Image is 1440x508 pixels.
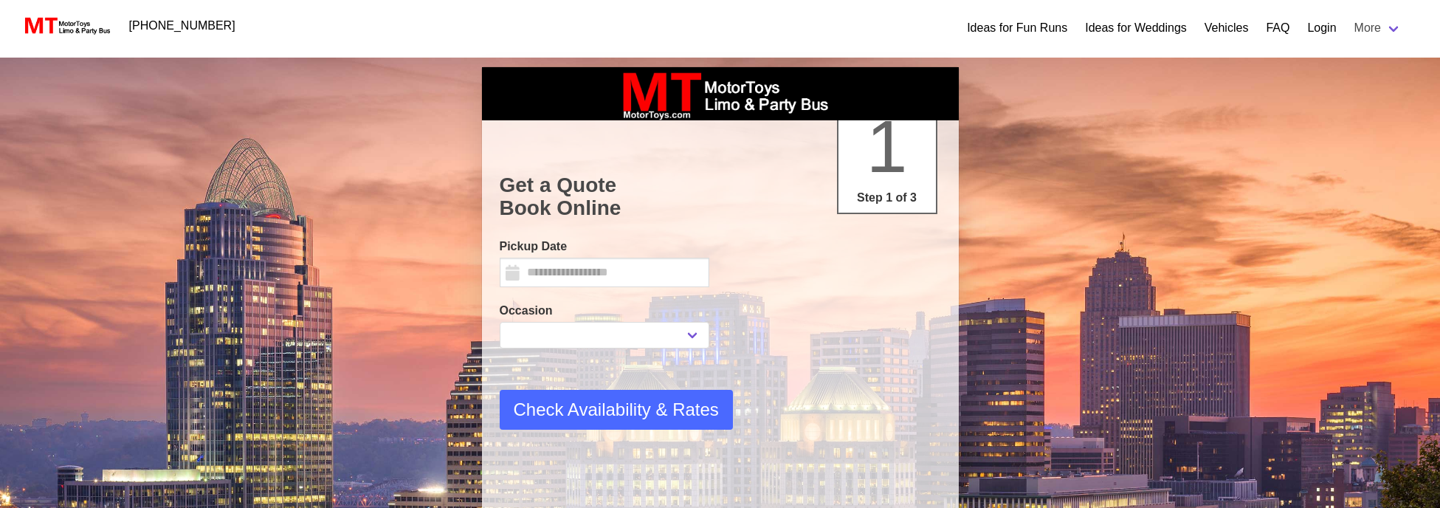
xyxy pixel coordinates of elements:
a: Login [1307,19,1336,37]
button: Check Availability & Rates [500,390,733,430]
span: Check Availability & Rates [514,397,719,423]
img: MotorToys Logo [21,16,111,36]
span: 1 [867,105,908,188]
label: Pickup Date [500,238,709,255]
a: FAQ [1266,19,1289,37]
label: Occasion [500,302,709,320]
a: Vehicles [1205,19,1249,37]
a: More [1346,13,1410,43]
p: Step 1 of 3 [844,189,930,207]
a: [PHONE_NUMBER] [120,11,244,41]
a: Ideas for Fun Runs [967,19,1067,37]
h1: Get a Quote Book Online [500,174,941,220]
a: Ideas for Weddings [1085,19,1187,37]
img: box_logo_brand.jpeg [610,67,831,120]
